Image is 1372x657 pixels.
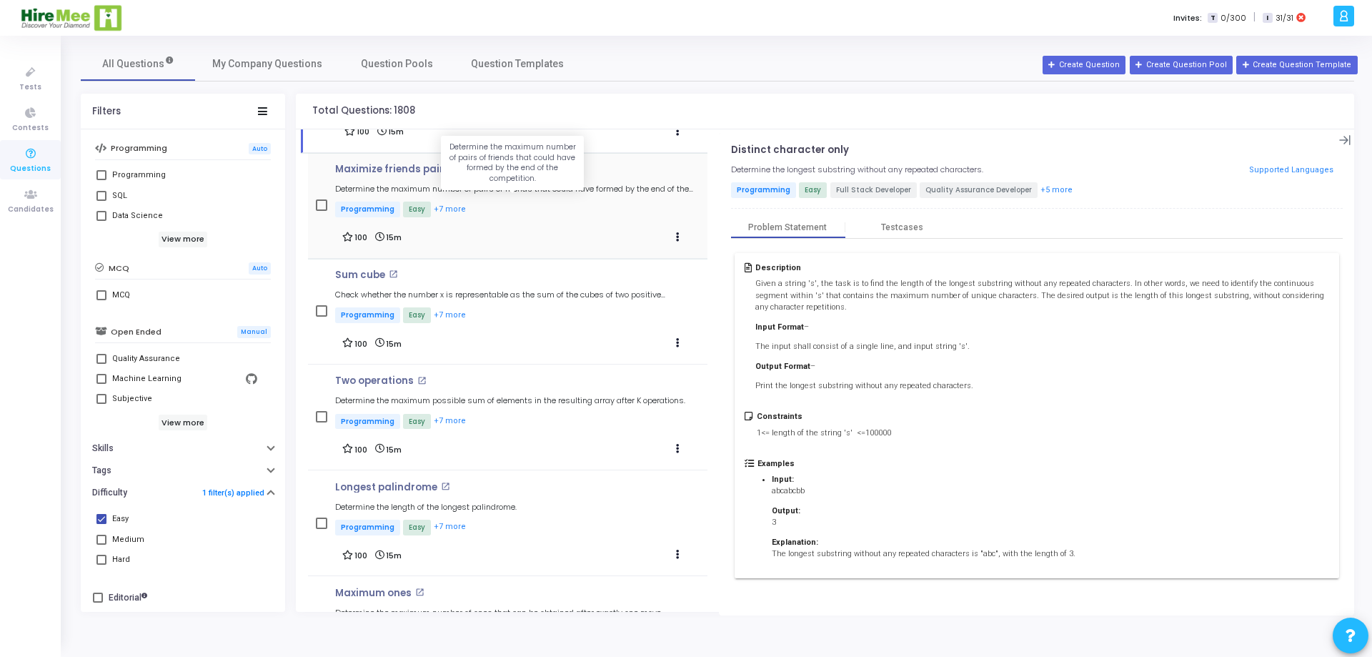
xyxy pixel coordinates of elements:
h6: View more [159,415,208,430]
button: +7 more [433,309,467,322]
h5: Examples [757,459,1090,468]
p: Given a string 's', the task is to find the length of the longest substring without any repeated ... [755,278,1329,314]
span: 100 [354,551,367,560]
p: 1<= length of the string 's' <=100000 [757,428,891,440]
h4: Total Questions: 1808 [312,105,415,117]
button: Difficulty1 filter(s) applied [81,482,285,504]
div: Medium [112,531,144,548]
p: Two operations [335,375,414,387]
span: I [1263,13,1272,24]
h6: Skills [92,443,114,454]
button: Skills [81,438,285,460]
button: Supported Languages [1245,159,1338,181]
button: Actions [667,333,687,353]
span: 15m [386,445,402,455]
span: Programming [335,307,400,323]
mat-icon: open_in_new [415,588,424,597]
strong: Input Format [755,322,804,332]
h6: Editorial [109,593,147,603]
span: Question Pools [361,56,433,71]
p: Longest palindrome [335,482,437,493]
p: – [755,322,1329,334]
button: Actions [667,227,687,247]
p: The input shall consist of a single line, and input string 's'. [755,341,1329,353]
span: 100 [354,233,367,242]
h5: Description [755,263,1329,272]
span: T [1208,13,1217,24]
mat-icon: open_in_new [389,270,398,279]
span: All Questions [102,56,174,71]
div: Problem Statement [748,222,827,233]
button: +7 more [433,520,467,534]
h6: View more [159,232,208,247]
button: Tags [81,460,285,482]
div: Hard [112,551,130,568]
p: Sum cube [335,270,385,281]
span: Quality Assurance Developer [920,182,1038,198]
p: Distinct character only [731,144,849,156]
p: 3 [772,517,1075,529]
span: 15m [386,551,402,560]
strong: Explanation: [772,538,818,547]
span: Candidates [8,204,54,216]
span: 100 [354,340,367,349]
div: MCQ [112,287,130,304]
span: Programming [335,202,400,217]
span: Auto [249,262,271,275]
div: Determine the maximum number of pairs of friends that could have formed by the end of the competi... [441,136,584,190]
button: +7 more [433,415,467,428]
div: Data Science [112,207,163,224]
h6: MCQ [109,264,129,273]
button: Create Question [1043,56,1125,74]
h6: Tags [92,465,111,476]
h6: Open Ended [111,327,161,337]
button: +5 more [1040,184,1073,197]
img: logo [20,4,124,32]
span: Easy [403,307,431,323]
p: – [755,361,1329,373]
h5: Check whether the number x is representable as the sum of the cubes of two positive integers. [335,290,695,300]
span: Contests [12,122,49,134]
span: | [1253,10,1256,25]
button: Create Question Pool [1130,56,1233,74]
button: Actions [667,545,687,565]
label: Invites: [1173,12,1202,24]
mat-icon: open_in_new [441,482,450,491]
span: Easy [799,182,827,198]
a: 1 filter(s) applied [202,488,264,498]
h5: Determine the maximum possible sum of elements in the resulting array after K operations. [335,396,685,405]
div: Testcases [881,222,923,233]
span: My Company Questions [212,56,322,71]
span: 0/300 [1221,12,1246,24]
div: Filters [92,106,121,117]
strong: Output Format [755,362,810,371]
span: Tests [19,81,41,94]
span: Easy [403,520,431,535]
p: Print the longest substring without any repeated characters. [755,380,1329,392]
span: Full Stack Developer [830,182,917,198]
span: Easy [403,414,431,430]
h5: Determine the maximum number of pairs of friends that could have formed by the end of the competi... [335,184,695,194]
span: 15m [386,233,402,242]
h5: Determine the length of the longest palindrome. [335,503,517,512]
span: Programming [335,520,400,535]
div: SQL [112,187,127,204]
div: Easy [112,510,129,528]
span: 100 [354,445,367,455]
span: Programming [335,414,400,430]
h5: Constraints [757,412,891,421]
strong: Input: [772,475,794,484]
p: The longest substring without any repeated characters is "abc", with the length of 3. [772,548,1075,560]
p: Maximize friends pair [335,164,444,175]
p: abcabcbb [772,485,1075,498]
span: 100 [357,127,369,137]
button: Actions [667,439,687,459]
mat-icon: open_in_new [417,376,427,385]
h6: Programming [111,144,167,153]
span: 15m [388,127,404,137]
span: Manual [237,326,271,338]
span: Question Templates [471,56,564,71]
button: Actions [668,122,688,142]
button: Create Question Template [1236,56,1357,74]
span: 31/31 [1276,12,1293,24]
